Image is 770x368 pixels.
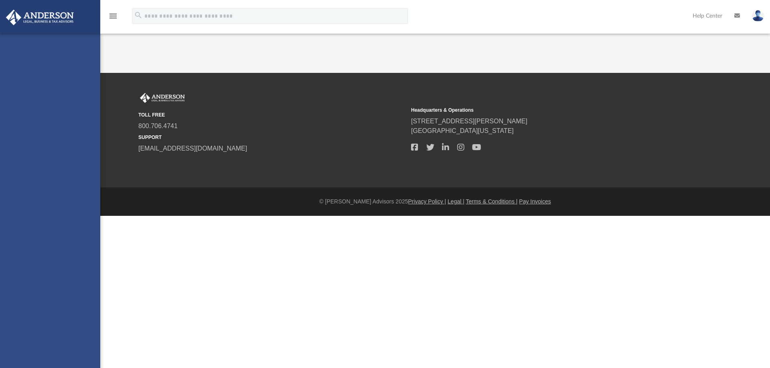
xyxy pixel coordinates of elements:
small: TOLL FREE [138,111,405,119]
a: Pay Invoices [519,198,551,205]
a: [STREET_ADDRESS][PERSON_NAME] [411,118,527,125]
img: Anderson Advisors Platinum Portal [138,93,186,103]
a: menu [108,15,118,21]
a: Legal | [448,198,464,205]
div: © [PERSON_NAME] Advisors 2025 [100,197,770,206]
a: Terms & Conditions | [466,198,518,205]
img: User Pic [752,10,764,22]
i: menu [108,11,118,21]
small: SUPPORT [138,134,405,141]
a: [EMAIL_ADDRESS][DOMAIN_NAME] [138,145,247,152]
i: search [134,11,143,20]
a: 800.706.4741 [138,123,178,129]
img: Anderson Advisors Platinum Portal [4,10,76,25]
a: [GEOGRAPHIC_DATA][US_STATE] [411,127,514,134]
small: Headquarters & Operations [411,107,678,114]
a: Privacy Policy | [408,198,446,205]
